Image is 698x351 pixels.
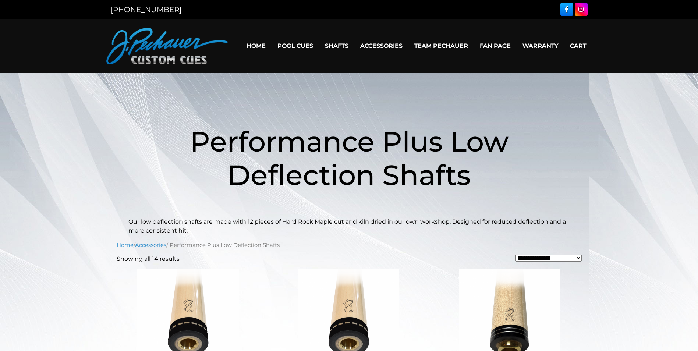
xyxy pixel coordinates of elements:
a: Accessories [135,242,166,248]
a: Warranty [517,36,564,55]
span: Performance Plus Low Deflection Shafts [190,124,509,192]
p: Our low deflection shafts are made with 12 pieces of Hard Rock Maple cut and kiln dried in our ow... [128,217,570,235]
img: Pechauer Custom Cues [106,28,228,64]
a: Accessories [354,36,408,55]
a: Fan Page [474,36,517,55]
a: Shafts [319,36,354,55]
a: Home [241,36,272,55]
a: Team Pechauer [408,36,474,55]
select: Shop order [515,255,582,262]
a: Home [117,242,134,248]
a: Pool Cues [272,36,319,55]
a: Cart [564,36,592,55]
a: [PHONE_NUMBER] [111,5,181,14]
nav: Breadcrumb [117,241,582,249]
p: Showing all 14 results [117,255,180,263]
